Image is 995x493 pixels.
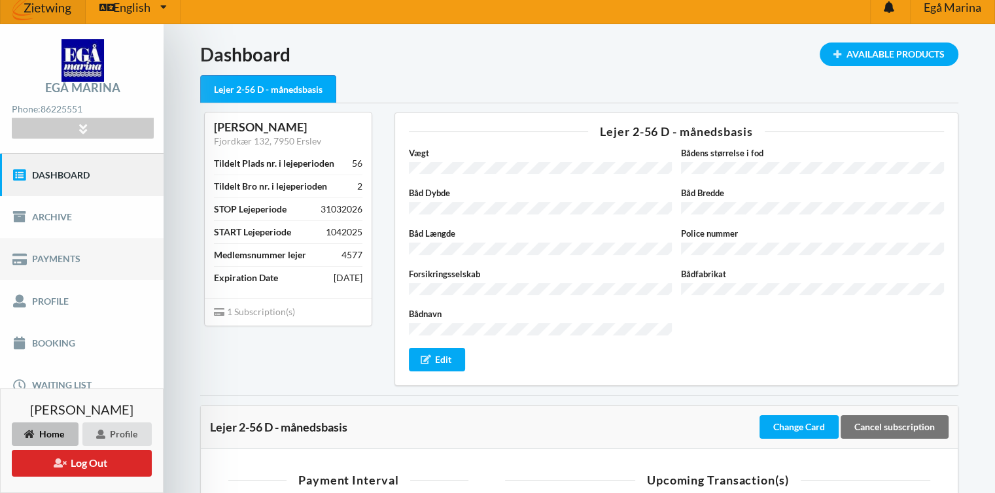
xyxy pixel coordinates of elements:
label: Vægt [409,146,672,160]
div: Upcoming Transaction(s) [505,474,930,486]
div: START Lejeperiode [214,226,291,239]
label: Bådfabrikat [681,267,944,280]
span: 1 Subscription(s) [214,306,295,317]
div: Profile [82,422,152,446]
div: Available Products [820,42,958,66]
div: 56 [352,157,362,170]
h1: Dashboard [200,42,958,66]
span: English [113,1,150,13]
div: Tildelt Bro nr. i lejeperioden [214,180,327,193]
div: Tildelt Plads nr. i lejeperioden [214,157,334,170]
strong: 86225551 [41,103,82,114]
div: Medlemsnummer lejer [214,248,306,262]
div: Phone: [12,101,153,118]
div: Change Card [759,415,839,439]
label: Båd Dybde [409,186,672,199]
div: 31032026 [321,203,362,216]
label: Bådnavn [409,307,672,320]
label: Båd Bredde [681,186,944,199]
label: Police nummer [681,227,944,240]
a: Fjordkær 132, 7950 Erslev [214,135,321,146]
div: [PERSON_NAME] [214,120,362,135]
label: Båd Længde [409,227,672,240]
div: Expiration Date [214,271,278,284]
span: [PERSON_NAME] [30,403,133,416]
label: Bådens størrelse i fod [681,146,944,160]
div: Lejer 2-56 D - månedsbasis [200,75,336,103]
div: STOP Lejeperiode [214,203,287,216]
label: Forsikringsselskab [409,267,672,280]
div: 2 [357,180,362,193]
div: Lejer 2-56 D - månedsbasis [409,126,944,137]
span: Egå Marina [923,1,981,13]
div: Home [12,422,79,446]
div: Payment Interval [228,474,468,486]
div: 1042025 [326,226,362,239]
div: Egå Marina [45,82,120,93]
button: Log Out [12,450,152,477]
div: Lejer 2-56 D - månedsbasis [210,420,757,433]
div: Cancel subscription [841,415,949,439]
div: [DATE] [334,271,362,284]
div: 4577 [341,248,362,262]
div: Edit [409,348,466,371]
img: logo [61,39,104,82]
